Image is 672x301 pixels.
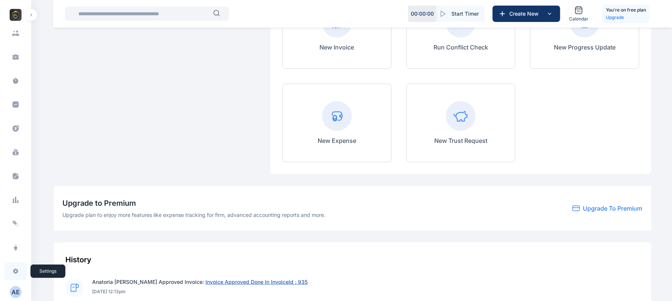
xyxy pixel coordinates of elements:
[411,10,434,17] p: 00 : 00 : 00
[566,3,591,25] a: Calendar
[436,6,485,22] button: Start Timer
[451,10,479,17] span: Start Timer
[318,136,356,145] p: New Expense
[493,6,560,22] button: Create New
[66,254,639,265] div: History
[204,279,308,285] a: Invoice Approved Done In InvoiceId : 935
[4,262,27,280] a: settings
[10,288,22,297] div: A E
[569,16,588,22] span: Calendar
[554,43,616,52] p: New Progress Update
[606,6,646,14] h5: You're on free plan
[434,136,487,145] p: New Trust Request
[10,286,22,298] button: AE
[583,204,642,213] a: Upgrade To Premium
[63,198,326,208] h3: Upgrade to Premium
[434,43,488,52] p: Run Conflict Check
[63,211,326,219] p: Upgrade plan to enjoy more features like expense tracking for firm, advanced accounting reports a...
[92,289,308,295] p: [DATE] 12:13pm
[4,286,27,298] button: AE
[319,43,354,52] p: New Invoice
[92,278,308,286] p: Anatoria [PERSON_NAME] Approved Invoice:
[606,14,646,21] a: Upgrade
[206,279,308,285] span: Invoice Approved Done In InvoiceId : 935
[506,10,545,17] span: Create New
